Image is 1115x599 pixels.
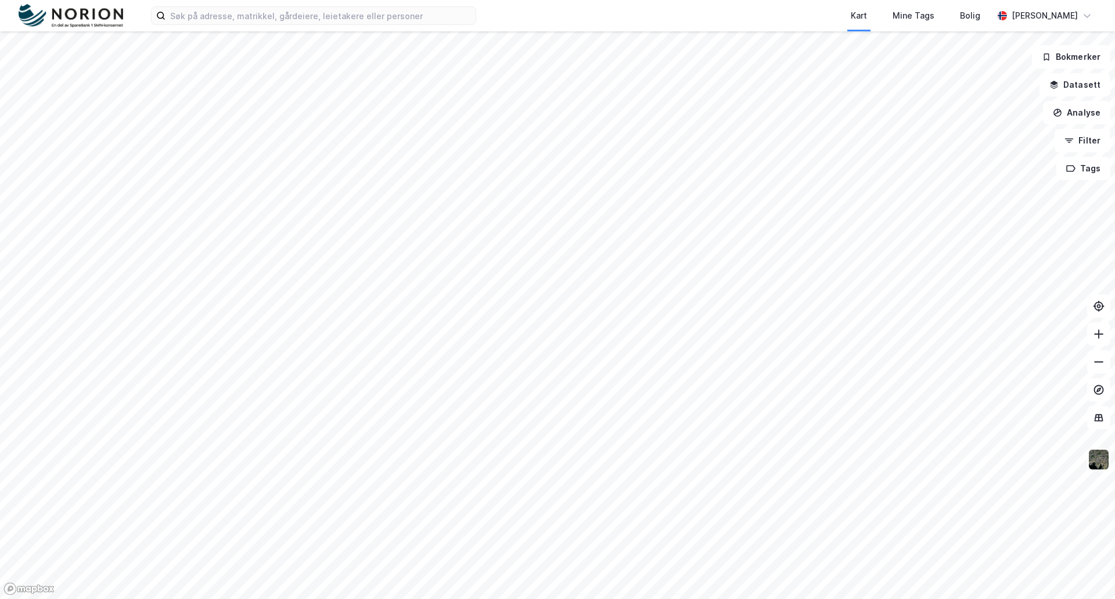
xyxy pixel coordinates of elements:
button: Bokmerker [1032,45,1110,69]
div: Kart [851,9,867,23]
img: norion-logo.80e7a08dc31c2e691866.png [19,4,123,28]
input: Søk på adresse, matrikkel, gårdeiere, leietakere eller personer [166,7,476,24]
iframe: Chat Widget [1057,543,1115,599]
img: 9k= [1088,449,1110,471]
button: Analyse [1043,101,1110,124]
button: Datasett [1040,73,1110,96]
div: Bolig [960,9,980,23]
div: [PERSON_NAME] [1012,9,1078,23]
button: Tags [1056,157,1110,180]
button: Filter [1055,129,1110,152]
div: Mine Tags [893,9,934,23]
a: Mapbox homepage [3,582,55,596]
